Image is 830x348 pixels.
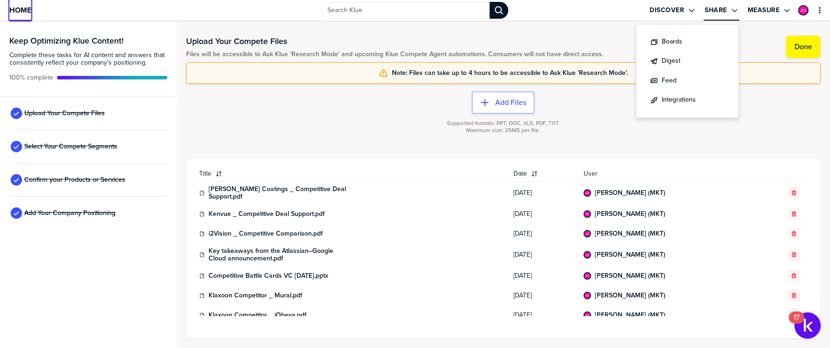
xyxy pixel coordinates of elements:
button: share:dashboard [644,32,731,52]
img: 821c3b72a3a1f3dae019fea1376bd293-sml.png [585,273,590,279]
span: Add Your Company Positioning [24,209,115,217]
a: [PERSON_NAME] (MKT) [595,210,665,218]
label: Share [705,6,727,15]
img: 821c3b72a3a1f3dae019fea1376bd293-sml.png [585,231,590,237]
a: Edit Profile [797,4,809,16]
a: share:feed [644,71,731,90]
a: Klaxoon Competitor _ iObeya.pdf [209,311,306,319]
span: [DATE] [513,230,572,237]
div: Angel Venable (MKT) [584,210,591,218]
span: [DATE] [513,189,572,197]
span: Note: Files can take up to 4 hours to be accessible to Ask Klue 'Research Mode'. [392,69,628,77]
label: Boards [662,37,682,47]
a: [PERSON_NAME] (MKT) [595,292,665,299]
a: [PERSON_NAME] (MKT) [595,189,665,197]
label: Feed [662,76,677,86]
span: Supported formats: PPT, DOC, XLS, PDF, TXT. [447,120,560,127]
a: [PERSON_NAME] Coatings _ Competitive Deal Support.pdf [209,185,349,200]
button: share:integrations [644,90,731,110]
label: Add Files [495,98,526,107]
span: Home [9,6,31,14]
a: Kenvue _ Competitive Deal Support.pdf [209,210,325,218]
div: Angel Venable (MKT) [584,292,591,299]
span: Date [513,170,527,178]
div: Angel Venable (MKT) [584,189,591,197]
h3: Keep Optimizing Klue Content! [9,37,167,45]
label: Digest [662,56,680,66]
a: share:digest [644,52,731,71]
img: 821c3b72a3a1f3dae019fea1376bd293-sml.png [799,6,808,15]
label: Done [794,42,812,52]
div: Angel Venable (MKT) [798,5,808,15]
span: [DATE] [513,292,572,299]
img: 821c3b72a3a1f3dae019fea1376bd293-sml.png [585,211,590,217]
span: Title [199,170,211,178]
span: Upload Your Compete Files [24,110,105,117]
a: Competitive Battle Cards VC [DATE].pptx [209,272,328,280]
button: Open Resource Center, 17 new notifications [794,312,821,339]
span: Select Your Compete Segments [24,143,117,150]
span: [DATE] [513,210,572,218]
span: User [584,170,754,178]
ul: Share [644,32,731,110]
h1: Upload Your Compete Files [186,36,603,47]
div: Angel Venable (MKT) [584,272,591,280]
img: 821c3b72a3a1f3dae019fea1376bd293-sml.png [585,190,590,196]
span: Confirm your Products or Services [24,176,125,184]
a: [PERSON_NAME] (MKT) [595,230,665,237]
span: [DATE] [513,272,572,280]
div: 17 [794,318,800,330]
span: Files will be accessible to Ask Klue 'Research Mode' and upcoming Klue Compete Agent automations.... [186,51,603,58]
span: Maximum size: 25MB per file. [466,127,540,134]
span: Complete these tasks for AI content and answers that consistently reflect your company’s position... [9,52,167,67]
div: Search Klue [490,2,508,19]
img: 821c3b72a3a1f3dae019fea1376bd293-sml.png [585,252,590,258]
span: [DATE] [513,251,572,259]
a: i2Vision _ Competitive Comparison.pdf [209,230,323,237]
div: Angel Venable (MKT) [584,230,591,237]
span: [DATE] [513,311,572,319]
label: Discover [650,6,684,15]
img: 821c3b72a3a1f3dae019fea1376bd293-sml.png [585,312,590,318]
a: Klaxoon Competitor _ Mural.pdf [209,292,302,299]
span: Active [9,74,53,81]
a: Key takeaways from the Atlassian–Google Cloud announcement.pdf [209,247,349,262]
img: 821c3b72a3a1f3dae019fea1376bd293-sml.png [585,293,590,298]
a: [PERSON_NAME] (MKT) [595,251,665,259]
label: Measure [748,6,780,15]
a: [PERSON_NAME] (MKT) [595,311,665,319]
div: Angel Venable (MKT) [584,311,591,319]
a: [PERSON_NAME] (MKT) [595,272,665,280]
div: Angel Venable (MKT) [584,251,591,259]
input: Search Klue [321,2,490,19]
label: Integrations [662,95,696,105]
